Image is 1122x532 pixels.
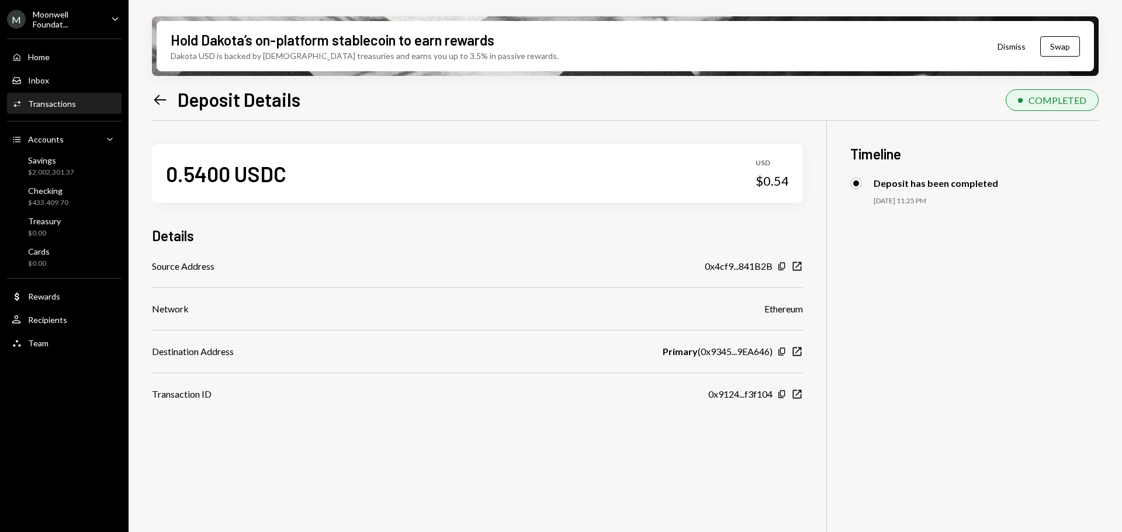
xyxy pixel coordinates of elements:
[756,158,789,168] div: USD
[152,302,189,316] div: Network
[7,309,122,330] a: Recipients
[756,173,789,189] div: $0.54
[7,10,26,29] div: M
[663,345,773,359] div: ( 0x9345...9EA646 )
[28,52,50,62] div: Home
[7,243,122,271] a: Cards$0.00
[33,9,102,29] div: Moonwell Foundat...
[152,387,212,401] div: Transaction ID
[166,161,286,187] div: 0.5400 USDC
[983,33,1040,60] button: Dismiss
[7,69,122,91] a: Inbox
[1040,36,1080,57] button: Swap
[663,345,698,359] b: Primary
[7,128,122,149] a: Accounts
[171,50,559,62] div: Dakota USD is backed by [DEMOGRAPHIC_DATA] treasuries and earns you up to 3.5% in passive rewards.
[28,291,60,301] div: Rewards
[28,155,74,165] div: Savings
[28,134,64,144] div: Accounts
[28,186,68,196] div: Checking
[28,315,67,325] div: Recipients
[7,93,122,114] a: Transactions
[1028,95,1086,106] div: COMPLETED
[708,387,773,401] div: 0x9124...f3f104
[28,75,49,85] div: Inbox
[28,246,50,256] div: Cards
[28,259,50,269] div: $0.00
[7,286,122,307] a: Rewards
[7,46,122,67] a: Home
[7,332,122,353] a: Team
[178,88,300,111] h1: Deposit Details
[7,152,122,180] a: Savings$2,002,301.37
[874,178,998,189] div: Deposit has been completed
[7,213,122,241] a: Treasury$0.00
[28,216,61,226] div: Treasury
[152,345,234,359] div: Destination Address
[7,182,122,210] a: Checking$433,409.70
[874,196,1099,206] div: [DATE] 11:25 PM
[28,228,61,238] div: $0.00
[28,99,76,109] div: Transactions
[28,168,74,178] div: $2,002,301.37
[28,338,49,348] div: Team
[705,259,773,273] div: 0x4cf9...841B2B
[850,144,1099,164] h3: Timeline
[764,302,803,316] div: Ethereum
[28,198,68,208] div: $433,409.70
[152,259,214,273] div: Source Address
[152,226,194,245] h3: Details
[171,30,494,50] div: Hold Dakota’s on-platform stablecoin to earn rewards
